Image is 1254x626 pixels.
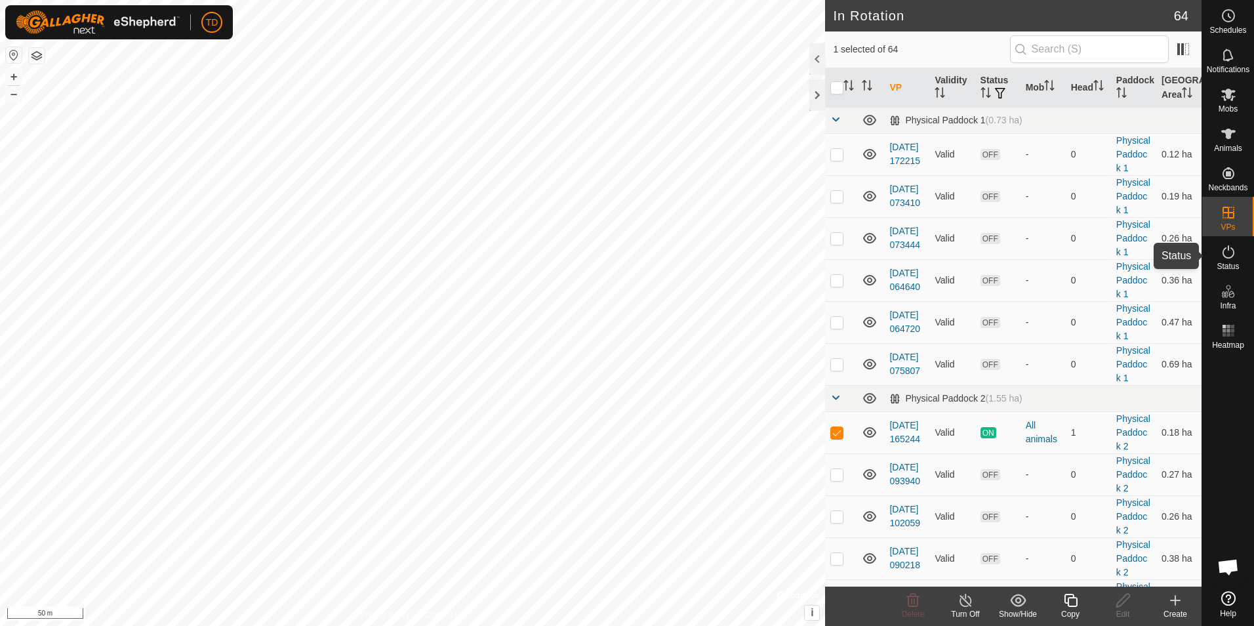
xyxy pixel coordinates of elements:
td: 1 [1066,411,1111,453]
div: Edit [1097,608,1149,620]
div: Copy [1044,608,1097,620]
div: - [1026,552,1061,566]
td: 0 [1066,217,1111,259]
a: Physical Paddock 1 [1116,135,1150,173]
span: OFF [981,553,1000,564]
th: Head [1066,68,1111,108]
p-sorticon: Activate to sort [1093,82,1104,93]
a: [DATE] 090218 [889,546,920,570]
span: i [811,607,813,618]
a: Physical Paddock 2 [1116,539,1150,577]
button: – [6,86,22,102]
a: [DATE] 064720 [889,310,920,334]
a: [DATE] 073444 [889,226,920,250]
td: 0.41 ha [1156,579,1202,621]
div: - [1026,274,1061,287]
td: Valid [929,217,975,259]
span: Delete [902,610,925,619]
div: - [1026,316,1061,329]
a: [DATE] 064640 [889,268,920,292]
a: [DATE] 165244 [889,420,920,444]
a: Physical Paddock 2 [1116,413,1150,451]
a: Physical Paddock 1 [1116,303,1150,341]
span: TD [206,16,218,30]
td: 0 [1066,259,1111,301]
span: OFF [981,317,1000,328]
button: + [6,69,22,85]
td: 0.36 ha [1156,259,1202,301]
img: Gallagher Logo [16,10,180,34]
th: Paddock [1111,68,1156,108]
span: (1.55 ha) [986,393,1022,404]
a: [DATE] 073410 [889,184,920,208]
input: Search (S) [1010,35,1169,63]
div: Physical Paddock 2 [889,393,1022,404]
button: i [805,606,819,620]
th: Status [975,68,1021,108]
span: Animals [1214,144,1242,152]
p-sorticon: Activate to sort [981,89,991,100]
td: 0.19 ha [1156,175,1202,217]
td: Valid [929,259,975,301]
a: Privacy Policy [361,609,410,621]
div: - [1026,510,1061,524]
div: All animals [1026,419,1061,446]
td: 0.38 ha [1156,537,1202,579]
td: Valid [929,175,975,217]
div: Show/Hide [992,608,1044,620]
td: Valid [929,495,975,537]
span: OFF [981,359,1000,370]
div: - [1026,190,1061,203]
span: Status [1217,262,1239,270]
td: Valid [929,301,975,343]
span: Mobs [1219,105,1238,113]
td: 0.12 ha [1156,133,1202,175]
span: 1 selected of 64 [833,43,1009,56]
a: Physical Paddock 2 [1116,581,1150,619]
span: 64 [1174,6,1188,26]
a: [DATE] 102059 [889,504,920,528]
span: Heatmap [1212,341,1244,349]
div: Open chat [1209,547,1248,587]
a: Contact Us [426,609,464,621]
td: 0.27 ha [1156,453,1202,495]
h2: In Rotation [833,8,1173,24]
td: 0.26 ha [1156,217,1202,259]
div: - [1026,358,1061,371]
p-sorticon: Activate to sort [843,82,854,93]
p-sorticon: Activate to sort [1182,89,1192,100]
a: [DATE] 172215 [889,142,920,166]
span: OFF [981,511,1000,522]
td: 33 [1066,579,1111,621]
p-sorticon: Activate to sort [1116,89,1127,100]
div: - [1026,148,1061,161]
span: Help [1220,610,1236,617]
th: VP [884,68,929,108]
div: Physical Paddock 1 [889,115,1022,126]
span: Notifications [1207,66,1249,73]
a: [DATE] 075807 [889,352,920,376]
td: 0.69 ha [1156,343,1202,385]
span: OFF [981,233,1000,244]
th: Mob [1021,68,1066,108]
a: Physical Paddock 2 [1116,497,1150,535]
td: 0 [1066,453,1111,495]
td: 0 [1066,495,1111,537]
a: Physical Paddock 1 [1116,177,1150,215]
div: - [1026,232,1061,245]
td: 0.26 ha [1156,495,1202,537]
span: Neckbands [1208,184,1247,192]
td: 0 [1066,175,1111,217]
p-sorticon: Activate to sort [1044,82,1055,93]
a: Physical Paddock 2 [1116,455,1150,493]
button: Map Layers [29,48,45,64]
td: Valid [929,453,975,495]
th: [GEOGRAPHIC_DATA] Area [1156,68,1202,108]
td: 0 [1066,343,1111,385]
span: OFF [981,191,1000,202]
div: - [1026,468,1061,482]
span: ON [981,427,996,438]
td: 0.18 ha [1156,411,1202,453]
a: [DATE] 093940 [889,462,920,486]
div: Turn Off [939,608,992,620]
